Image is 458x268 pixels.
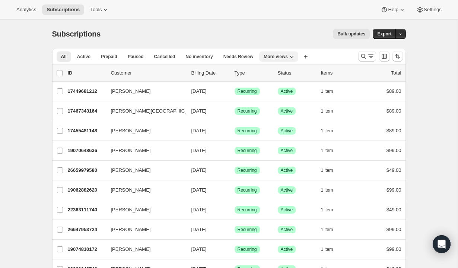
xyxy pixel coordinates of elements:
span: Recurring [238,246,257,252]
span: [DATE] [191,167,207,173]
span: Active [281,108,293,114]
p: 26647953724 [68,226,105,233]
p: 26659979580 [68,167,105,174]
button: [PERSON_NAME] [106,145,181,157]
button: [PERSON_NAME] [106,164,181,176]
div: 26659979580[PERSON_NAME][DATE]SuccessRecurringSuccessActive1 item$49.00 [68,165,401,176]
button: 1 item [321,205,341,215]
span: Active [281,246,293,252]
button: Search and filter results [358,51,376,62]
span: Recurring [238,148,257,154]
span: 1 item [321,167,333,173]
span: Prepaid [101,54,117,60]
button: Create new view [300,51,312,62]
button: Subscriptions [42,4,84,15]
span: [DATE] [191,148,207,153]
span: Subscriptions [52,30,101,38]
span: Subscriptions [47,7,80,13]
button: [PERSON_NAME] [106,184,181,196]
p: Customer [111,69,185,77]
span: 1 item [321,108,333,114]
button: Export [373,29,396,39]
span: [DATE] [191,227,207,232]
span: Active [281,227,293,233]
button: [PERSON_NAME] [106,243,181,255]
button: 1 item [321,126,341,136]
div: 17455481148[PERSON_NAME][DATE]SuccessRecurringSuccessActive1 item$89.00 [68,126,401,136]
button: [PERSON_NAME] [106,224,181,236]
div: 26647953724[PERSON_NAME][DATE]SuccessRecurringSuccessActive1 item$99.00 [68,224,401,235]
span: Cancelled [154,54,175,60]
div: Type [235,69,272,77]
span: More views [264,54,288,60]
span: 1 item [321,187,333,193]
span: $99.00 [387,187,401,193]
span: Recurring [238,88,257,94]
p: Billing Date [191,69,229,77]
p: Total [391,69,401,77]
p: 19070648636 [68,147,105,154]
div: 19070648636[PERSON_NAME][DATE]SuccessRecurringSuccessActive1 item$99.00 [68,145,401,156]
span: Active [281,167,293,173]
button: 1 item [321,145,341,156]
span: Recurring [238,187,257,193]
span: Recurring [238,167,257,173]
span: 1 item [321,148,333,154]
span: Tools [90,7,102,13]
div: 19062882620[PERSON_NAME][DATE]SuccessRecurringSuccessActive1 item$99.00 [68,185,401,195]
span: $49.00 [387,167,401,173]
span: Recurring [238,227,257,233]
span: Settings [424,7,442,13]
span: [PERSON_NAME] [111,147,151,154]
span: Active [77,54,90,60]
div: 17449681212[PERSON_NAME][DATE]SuccessRecurringSuccessActive1 item$89.00 [68,86,401,97]
span: $89.00 [387,88,401,94]
span: $89.00 [387,108,401,114]
button: 1 item [321,106,341,116]
span: Export [377,31,391,37]
div: Items [321,69,358,77]
span: [PERSON_NAME] [111,246,151,253]
span: [PERSON_NAME] [111,206,151,214]
p: 19062882620 [68,186,105,194]
button: 1 item [321,86,341,97]
p: 17449681212 [68,88,105,95]
span: [PERSON_NAME] [111,186,151,194]
button: 1 item [321,244,341,255]
button: 1 item [321,185,341,195]
span: $49.00 [387,207,401,212]
span: [PERSON_NAME][GEOGRAPHIC_DATA] [111,107,201,115]
div: 19074810172[PERSON_NAME][DATE]SuccessRecurringSuccessActive1 item$99.00 [68,244,401,255]
span: [DATE] [191,128,207,133]
span: Paused [128,54,144,60]
span: [DATE] [191,187,207,193]
button: Analytics [12,4,41,15]
span: Help [388,7,398,13]
span: Analytics [16,7,36,13]
button: Sort the results [392,51,403,62]
button: Settings [412,4,446,15]
span: Active [281,128,293,134]
div: 17467343164[PERSON_NAME][GEOGRAPHIC_DATA][DATE]SuccessRecurringSuccessActive1 item$89.00 [68,106,401,116]
span: [DATE] [191,108,207,114]
div: Open Intercom Messenger [433,235,451,253]
span: $89.00 [387,128,401,133]
p: 17467343164 [68,107,105,115]
span: [DATE] [191,207,207,212]
span: All [61,54,67,60]
span: Recurring [238,207,257,213]
button: [PERSON_NAME] [106,85,181,97]
p: ID [68,69,105,77]
span: $99.00 [387,148,401,153]
p: 22363111740 [68,206,105,214]
span: 1 item [321,207,333,213]
div: IDCustomerBilling DateTypeStatusItemsTotal [68,69,401,77]
button: More views [259,51,298,62]
button: 1 item [321,224,341,235]
span: 1 item [321,227,333,233]
button: [PERSON_NAME][GEOGRAPHIC_DATA] [106,105,181,117]
button: Tools [86,4,114,15]
span: 1 item [321,128,333,134]
span: 1 item [321,246,333,252]
span: [DATE] [191,88,207,94]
